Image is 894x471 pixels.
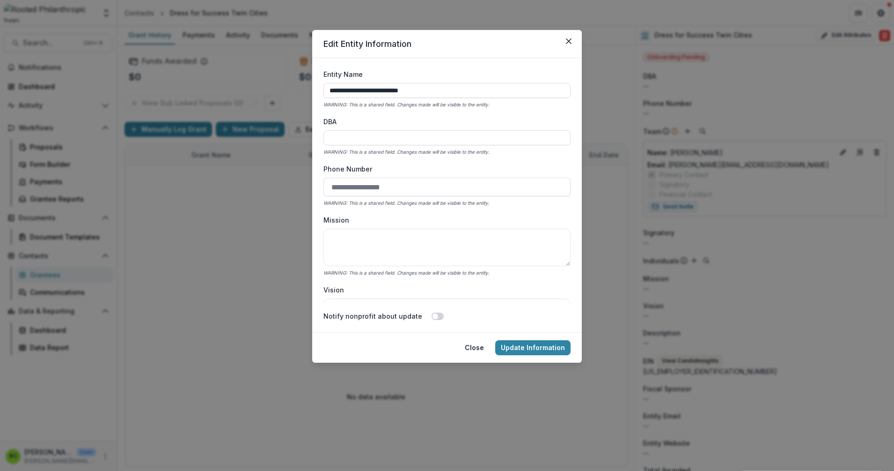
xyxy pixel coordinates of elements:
label: Phone Number [323,164,565,174]
header: Edit Entity Information [312,30,582,58]
i: WARNING: This is a shared field. Changes made will be visible to the entity. [323,270,490,276]
label: Vision [323,285,565,295]
button: Close [561,34,576,49]
button: Update Information [495,340,571,355]
button: Close [459,340,490,355]
label: Notify nonprofit about update [323,311,422,321]
i: WARNING: This is a shared field. Changes made will be visible to the entity. [323,102,490,107]
label: Entity Name [323,69,565,79]
label: DBA [323,117,565,127]
i: WARNING: This is a shared field. Changes made will be visible to the entity. [323,200,490,206]
label: Mission [323,215,565,225]
i: WARNING: This is a shared field. Changes made will be visible to the entity. [323,149,490,155]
